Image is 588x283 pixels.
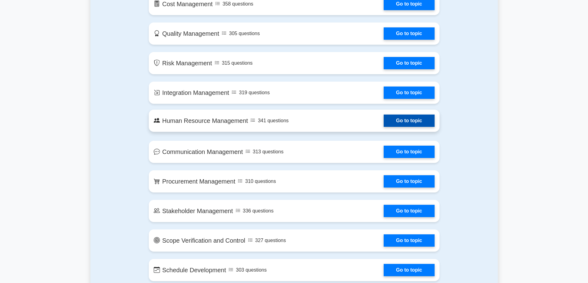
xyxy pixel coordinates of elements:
a: Go to topic [384,205,434,217]
a: Go to topic [384,87,434,99]
a: Go to topic [384,264,434,276]
a: Go to topic [384,175,434,188]
a: Go to topic [384,27,434,40]
a: Go to topic [384,234,434,247]
a: Go to topic [384,57,434,69]
a: Go to topic [384,115,434,127]
a: Go to topic [384,146,434,158]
